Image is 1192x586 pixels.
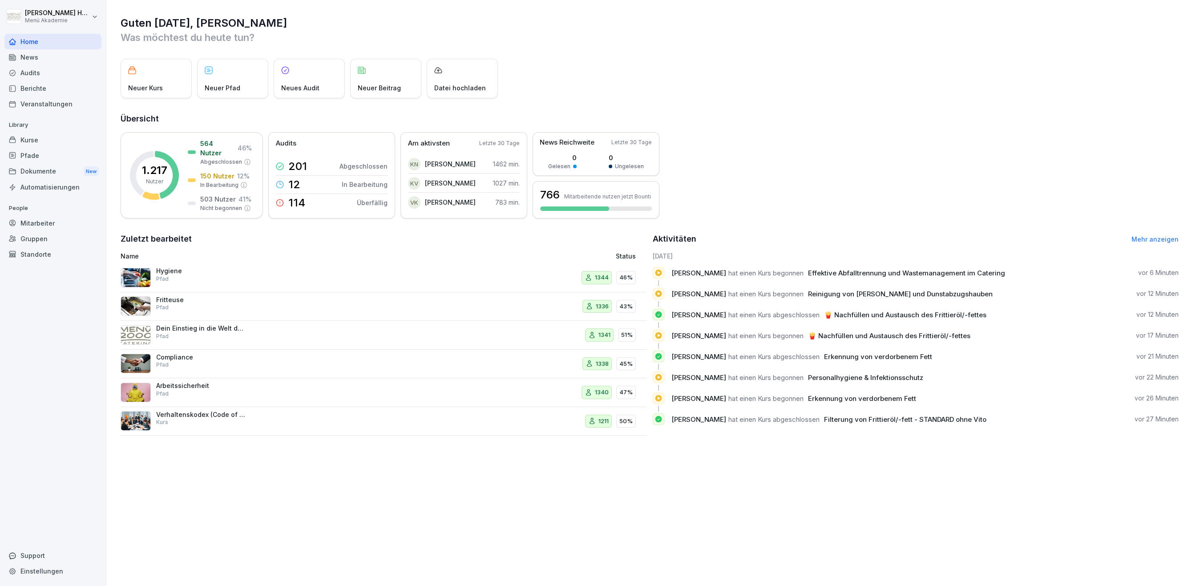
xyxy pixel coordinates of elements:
div: News [4,49,101,65]
p: In Bearbeitung [342,180,388,189]
p: Neues Audit [281,83,319,93]
span: hat einen Kurs begonnen [728,269,804,277]
p: 1027 min. [493,178,520,188]
p: 201 [288,161,307,172]
h2: Zuletzt bearbeitet [121,233,647,245]
p: 43% [619,302,633,311]
p: 12 % [237,171,250,181]
p: 46% [619,273,633,282]
span: hat einen Kurs begonnen [728,331,804,340]
h6: [DATE] [653,251,1179,261]
p: 46 % [238,143,252,153]
p: vor 27 Minuten [1135,415,1179,424]
span: [PERSON_NAME] [671,373,726,382]
p: 1211 [598,417,609,426]
p: 1336 [596,302,609,311]
p: Neuer Beitrag [358,83,401,93]
p: 1340 [595,388,609,397]
p: vor 12 Minuten [1136,310,1179,319]
span: hat einen Kurs begonnen [728,373,804,382]
p: [PERSON_NAME] [425,159,476,169]
p: Abgeschlossen [200,158,242,166]
a: Automatisierungen [4,179,101,195]
p: Fritteuse [156,296,245,304]
img: hh3kvobgi93e94d22i1c6810.png [121,411,151,431]
a: Audits [4,65,101,81]
p: [PERSON_NAME] Hemken [25,9,90,17]
a: Verhaltenskodex (Code of Conduct) Menü 2000Kurs121150% [121,407,647,436]
p: 1.217 [142,165,167,176]
a: Gruppen [4,231,101,247]
div: VK [408,196,420,209]
a: Home [4,34,101,49]
div: Veranstaltungen [4,96,101,112]
p: Neuer Pfad [205,83,240,93]
p: Abgeschlossen [339,162,388,171]
span: [PERSON_NAME] [671,290,726,298]
p: Pfad [156,332,169,340]
p: Überfällig [357,198,388,207]
img: f7m8v62ee7n5nq2sscivbeev.png [121,354,151,373]
p: News Reichweite [540,137,594,148]
p: Nicht begonnen [200,204,242,212]
p: Mitarbeitende nutzen jetzt Bounti [564,193,651,200]
p: Gelesen [548,162,570,170]
p: 0 [609,153,644,162]
a: Pfade [4,148,101,163]
span: [PERSON_NAME] [671,269,726,277]
p: Pfad [156,361,169,369]
p: Compliance [156,353,245,361]
div: New [84,166,99,177]
span: [PERSON_NAME] [671,352,726,361]
p: 50% [619,417,633,426]
div: Support [4,548,101,563]
p: 1462 min. [493,159,520,169]
p: 114 [288,198,305,208]
p: Neuer Kurs [128,83,163,93]
span: [PERSON_NAME] [671,311,726,319]
p: 0 [548,153,577,162]
a: Einstellungen [4,563,101,579]
div: Dokumente [4,163,101,180]
p: Verhaltenskodex (Code of Conduct) Menü 2000 [156,411,245,419]
span: Personalhygiene & Infektionsschutz [808,373,923,382]
p: 1338 [596,360,609,368]
p: vor 12 Minuten [1136,289,1179,298]
p: vor 6 Minuten [1138,268,1179,277]
p: 12 [288,179,300,190]
p: vor 22 Minuten [1135,373,1179,382]
p: 1344 [595,273,609,282]
p: Name [121,251,457,261]
p: [PERSON_NAME] [425,198,476,207]
span: Filterung von Frittieröl/-fett - STANDARD ohne Vito [824,415,986,424]
span: Effektive Abfalltrennung und Wastemanagement im Catering [808,269,1005,277]
a: CompliancePfad133845% [121,350,647,379]
img: wqxkok33wadzd5klxy6nhlik.png [121,325,151,345]
p: Menü Akademie [25,17,90,24]
h2: Übersicht [121,113,1179,125]
div: Standorte [4,247,101,262]
p: Pfad [156,390,169,398]
div: KN [408,158,420,170]
p: People [4,201,101,215]
h3: 766 [540,187,560,202]
p: Arbeitssicherheit [156,382,245,390]
img: pbizark1n1rfoj522dehoix3.png [121,296,151,316]
p: 45% [619,360,633,368]
p: Was möchtest du heute tun? [121,30,1179,44]
span: [PERSON_NAME] [671,415,726,424]
p: 1341 [598,331,610,339]
p: Letzte 30 Tage [479,139,520,147]
a: Kurse [4,132,101,148]
p: Letzte 30 Tage [611,138,652,146]
p: 783 min. [495,198,520,207]
a: Berichte [4,81,101,96]
a: Mehr anzeigen [1131,235,1179,243]
p: Pfad [156,275,169,283]
div: KV [408,177,420,190]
